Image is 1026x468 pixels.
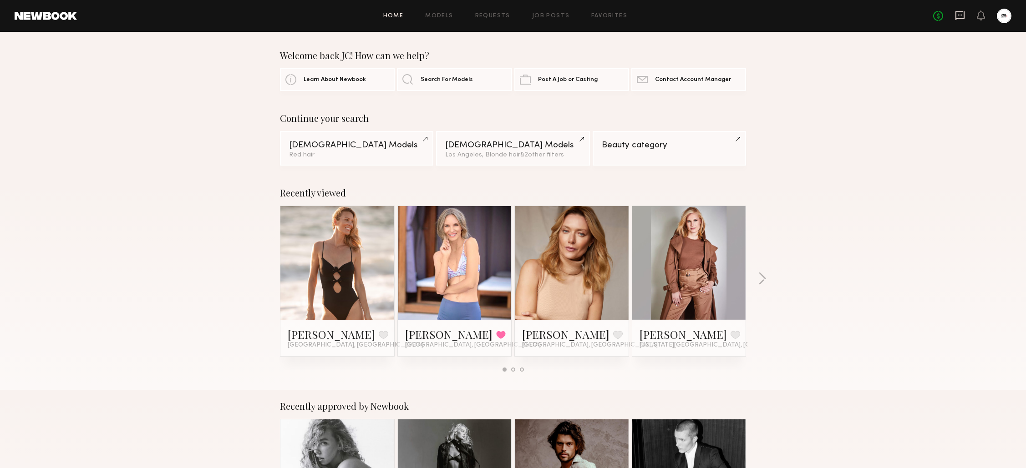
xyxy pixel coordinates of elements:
[405,342,541,349] span: [GEOGRAPHIC_DATA], [GEOGRAPHIC_DATA]
[593,131,746,166] a: Beauty category
[436,131,589,166] a: [DEMOGRAPHIC_DATA] ModelsLos Angeles, Blonde hair&2other filters
[289,141,424,150] div: [DEMOGRAPHIC_DATA] Models
[591,13,627,19] a: Favorites
[289,152,424,158] div: Red hair
[383,13,404,19] a: Home
[304,77,366,83] span: Learn About Newbook
[640,327,727,342] a: [PERSON_NAME]
[520,152,564,158] span: & 2 other filter s
[280,131,433,166] a: [DEMOGRAPHIC_DATA] ModelsRed hair
[655,77,731,83] span: Contact Account Manager
[280,113,746,124] div: Continue your search
[405,327,493,342] a: [PERSON_NAME]
[631,68,746,91] a: Contact Account Manager
[522,342,658,349] span: [GEOGRAPHIC_DATA], [GEOGRAPHIC_DATA]
[280,50,746,61] div: Welcome back JC! How can we help?
[421,77,473,83] span: Search For Models
[602,141,737,150] div: Beauty category
[280,401,746,412] div: Recently approved by Newbook
[425,13,453,19] a: Models
[522,327,610,342] a: [PERSON_NAME]
[288,327,375,342] a: [PERSON_NAME]
[475,13,510,19] a: Requests
[514,68,629,91] a: Post A Job or Casting
[280,68,395,91] a: Learn About Newbook
[445,152,580,158] div: Los Angeles, Blonde hair
[288,342,423,349] span: [GEOGRAPHIC_DATA], [GEOGRAPHIC_DATA]
[640,342,810,349] span: [US_STATE][GEOGRAPHIC_DATA], [GEOGRAPHIC_DATA]
[397,68,512,91] a: Search For Models
[532,13,570,19] a: Job Posts
[538,77,598,83] span: Post A Job or Casting
[445,141,580,150] div: [DEMOGRAPHIC_DATA] Models
[280,187,746,198] div: Recently viewed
